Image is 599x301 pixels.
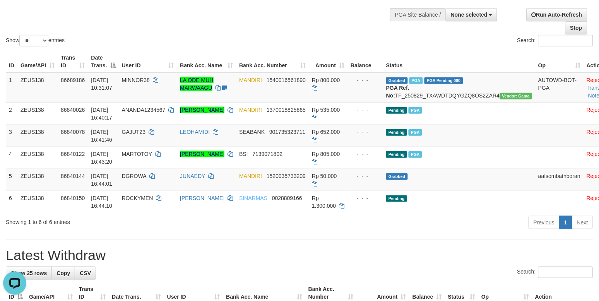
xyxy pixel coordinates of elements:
b: PGA Ref. No: [386,85,409,99]
div: PGA Site Balance / [390,8,446,21]
span: Pending [386,195,407,202]
span: Rp 535.000 [312,107,340,113]
a: Show 25 rows [6,267,52,280]
input: Search: [538,267,593,278]
span: MARTOTOY [122,151,152,157]
span: 86840026 [61,107,85,113]
span: ROCKYMEN [122,195,153,201]
span: 86840078 [61,129,85,135]
span: 86840144 [61,173,85,179]
a: [PERSON_NAME] [180,195,224,201]
span: BSI [239,151,248,157]
div: - - - [351,76,380,84]
span: Grabbed [386,77,408,84]
span: [DATE] 10:31:07 [91,77,112,91]
input: Search: [538,35,593,46]
td: 5 [6,169,17,191]
a: LEOHAMIDI [180,129,210,135]
td: AUTOWD-BOT-PGA [535,73,584,103]
span: ANANDA1234567 [122,107,166,113]
td: 2 [6,103,17,125]
a: Run Auto-Refresh [527,8,587,21]
span: Copy 1540016561890 to clipboard [267,77,306,83]
div: - - - [351,128,380,136]
span: MINNOR38 [122,77,150,83]
div: - - - [351,172,380,180]
td: 3 [6,125,17,147]
th: Bank Acc. Name: activate to sort column ascending [177,51,236,73]
div: - - - [351,194,380,202]
th: Trans ID: activate to sort column ascending [58,51,88,73]
span: None selected [451,12,488,18]
select: Showentries [19,35,48,46]
span: 86689186 [61,77,85,83]
td: ZEUS138 [17,73,58,103]
span: Pending [386,151,407,158]
td: ZEUS138 [17,125,58,147]
a: 1 [559,216,572,229]
span: Copy 0028809166 to clipboard [272,195,302,201]
td: ZEUS138 [17,147,58,169]
span: SINARMAS [239,195,267,201]
span: [DATE] 16:44:01 [91,173,112,187]
div: - - - [351,106,380,114]
span: Grabbed [386,173,408,180]
td: 1 [6,73,17,103]
a: [PERSON_NAME] [180,151,224,157]
span: Rp 805.000 [312,151,340,157]
div: - - - [351,150,380,158]
th: User ID: activate to sort column ascending [119,51,177,73]
span: GAJUT23 [122,129,145,135]
a: JUNAEDY [180,173,205,179]
span: Rp 800.000 [312,77,340,83]
span: Marked by aafsreyleap [409,151,422,158]
span: CSV [80,270,91,276]
span: [DATE] 16:43:20 [91,151,112,165]
span: Pending [386,129,407,136]
span: Copy 901735323711 to clipboard [269,129,305,135]
span: 86840150 [61,195,85,201]
a: Next [572,216,593,229]
span: Rp 50.000 [312,173,337,179]
span: MANDIRI [239,107,262,113]
a: CSV [75,267,96,280]
th: Status [383,51,535,73]
th: ID [6,51,17,73]
td: ZEUS138 [17,191,58,213]
span: Rp 652.000 [312,129,340,135]
td: 6 [6,191,17,213]
span: [DATE] 16:41:46 [91,129,112,143]
span: DGROWA [122,173,146,179]
th: Op: activate to sort column ascending [535,51,584,73]
button: None selected [446,8,497,21]
span: SEABANK [239,129,265,135]
div: Showing 1 to 6 of 6 entries [6,215,244,226]
a: LA ODE MUH MARWAAGU [180,77,213,91]
span: Copy 1520035733209 to clipboard [267,173,306,179]
a: Previous [529,216,560,229]
span: Marked by aafsreyleap [409,107,422,114]
span: Pending [386,107,407,114]
span: [DATE] 16:44:10 [91,195,112,209]
span: PGA Pending [424,77,463,84]
td: ZEUS138 [17,169,58,191]
label: Show entries [6,35,65,46]
a: [PERSON_NAME] [180,107,224,113]
span: MANDIRI [239,173,262,179]
th: Date Trans.: activate to sort column descending [88,51,118,73]
a: Copy [51,267,75,280]
td: TF_250829_TXAWDTDQYGZQ8OS2ZAR4 [383,73,535,103]
span: Copy 1370018825865 to clipboard [267,107,306,113]
label: Search: [517,35,593,46]
span: Marked by aafRornrotha [409,129,422,136]
h1: Latest Withdraw [6,248,593,263]
td: ZEUS138 [17,103,58,125]
th: Game/API: activate to sort column ascending [17,51,58,73]
span: Vendor URL: https://trx31.1velocity.biz [500,93,532,99]
span: Copy [56,270,70,276]
span: MANDIRI [239,77,262,83]
th: Bank Acc. Number: activate to sort column ascending [236,51,309,73]
a: Stop [565,21,587,34]
label: Search: [517,267,593,278]
span: Marked by aafkaynarin [409,77,423,84]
